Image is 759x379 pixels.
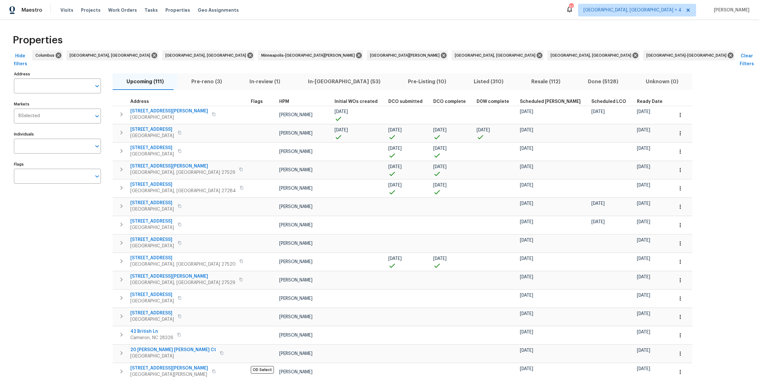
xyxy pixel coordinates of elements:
[464,77,514,86] span: Listed (310)
[520,348,533,353] span: [DATE]
[70,52,153,59] span: [GEOGRAPHIC_DATA], [GEOGRAPHIC_DATA]
[130,292,174,298] span: [STREET_ADDRESS]
[637,183,650,187] span: [DATE]
[520,201,533,206] span: [DATE]
[646,52,729,59] span: [GEOGRAPHIC_DATA]-[GEOGRAPHIC_DATA]
[32,50,63,60] div: Columbus
[279,186,312,191] span: [PERSON_NAME]
[130,237,174,243] span: [STREET_ADDRESS]
[637,256,650,261] span: [DATE]
[637,165,650,169] span: [DATE]
[279,370,312,374] span: [PERSON_NAME]
[591,99,626,104] span: Scheduled LCO
[130,365,208,371] span: [STREET_ADDRESS][PERSON_NAME]
[279,149,312,154] span: [PERSON_NAME]
[130,163,235,169] span: [STREET_ADDRESS][PERSON_NAME]
[93,172,102,181] button: Open
[130,310,174,316] span: [STREET_ADDRESS]
[520,99,581,104] span: Scheduled [PERSON_NAME]
[433,99,466,104] span: DCO complete
[93,142,102,151] button: Open
[433,183,447,187] span: [DATE]
[711,7,750,13] span: [PERSON_NAME]
[637,146,650,151] span: [DATE]
[14,72,101,76] label: Address
[335,110,348,114] span: [DATE]
[520,165,533,169] span: [DATE]
[520,293,533,298] span: [DATE]
[130,181,236,188] span: [STREET_ADDRESS]
[520,128,533,132] span: [DATE]
[637,99,663,104] span: Ready Date
[583,7,682,13] span: [GEOGRAPHIC_DATA], [GEOGRAPHIC_DATA] + 4
[520,275,533,279] span: [DATE]
[130,335,173,341] span: Cameron, NC 28326
[637,220,650,224] span: [DATE]
[591,201,605,206] span: [DATE]
[643,50,735,60] div: [GEOGRAPHIC_DATA]-[GEOGRAPHIC_DATA]
[130,151,174,157] span: [GEOGRAPHIC_DATA]
[165,7,190,13] span: Properties
[279,168,312,172] span: [PERSON_NAME]
[452,50,544,60] div: [GEOGRAPHIC_DATA], [GEOGRAPHIC_DATA]
[279,113,312,117] span: [PERSON_NAME]
[251,99,263,104] span: Flags
[520,183,533,187] span: [DATE]
[10,50,30,70] button: Hide filters
[181,77,232,86] span: Pre-reno (3)
[591,220,605,224] span: [DATE]
[198,7,239,13] span: Geo Assignments
[520,146,533,151] span: [DATE]
[637,201,650,206] span: [DATE]
[520,110,533,114] span: [DATE]
[130,133,174,139] span: [GEOGRAPHIC_DATA]
[637,128,650,132] span: [DATE]
[130,206,174,212] span: [GEOGRAPHIC_DATA]
[258,50,363,60] div: Minneapolis-[GEOGRAPHIC_DATA][PERSON_NAME]
[130,371,208,378] span: [GEOGRAPHIC_DATA][PERSON_NAME]
[130,224,174,231] span: [GEOGRAPHIC_DATA]
[520,330,533,334] span: [DATE]
[433,146,447,151] span: [DATE]
[14,162,101,166] label: Flags
[130,261,236,268] span: [GEOGRAPHIC_DATA], [GEOGRAPHIC_DATA] 27520
[240,77,290,86] span: In-review (1)
[388,183,402,187] span: [DATE]
[367,50,448,60] div: [GEOGRAPHIC_DATA][PERSON_NAME]
[591,110,605,114] span: [DATE]
[520,367,533,371] span: [DATE]
[35,52,57,59] span: Columbus
[130,280,235,286] span: [GEOGRAPHIC_DATA], [GEOGRAPHIC_DATA] 27529
[162,50,254,60] div: [GEOGRAPHIC_DATA], [GEOGRAPHIC_DATA]
[298,77,390,86] span: In-[GEOGRAPHIC_DATA] (53)
[130,108,208,114] span: [STREET_ADDRESS][PERSON_NAME]
[130,188,236,194] span: [GEOGRAPHIC_DATA], [GEOGRAPHIC_DATA] 27284
[130,298,174,304] span: [GEOGRAPHIC_DATA]
[637,110,650,114] span: [DATE]
[130,316,174,323] span: [GEOGRAPHIC_DATA]
[520,238,533,243] span: [DATE]
[637,238,650,243] span: [DATE]
[130,126,174,133] span: [STREET_ADDRESS]
[130,114,208,121] span: [GEOGRAPHIC_DATA]
[130,169,235,176] span: [GEOGRAPHIC_DATA], [GEOGRAPHIC_DATA] 27529
[637,348,650,353] span: [DATE]
[279,99,289,104] span: HPM
[251,366,274,374] span: OD Select
[637,275,650,279] span: [DATE]
[130,353,216,359] span: [GEOGRAPHIC_DATA]
[637,293,650,298] span: [DATE]
[739,52,754,68] span: Clear Filters
[433,256,447,261] span: [DATE]
[145,8,158,12] span: Tasks
[108,7,137,13] span: Work Orders
[551,52,634,59] span: [GEOGRAPHIC_DATA], [GEOGRAPHIC_DATA]
[637,312,650,316] span: [DATE]
[279,223,312,227] span: [PERSON_NAME]
[279,278,312,282] span: [PERSON_NAME]
[93,112,102,121] button: Open
[18,113,40,119] span: 8 Selected
[388,256,402,261] span: [DATE]
[279,351,312,356] span: [PERSON_NAME]
[636,77,688,86] span: Unknown (0)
